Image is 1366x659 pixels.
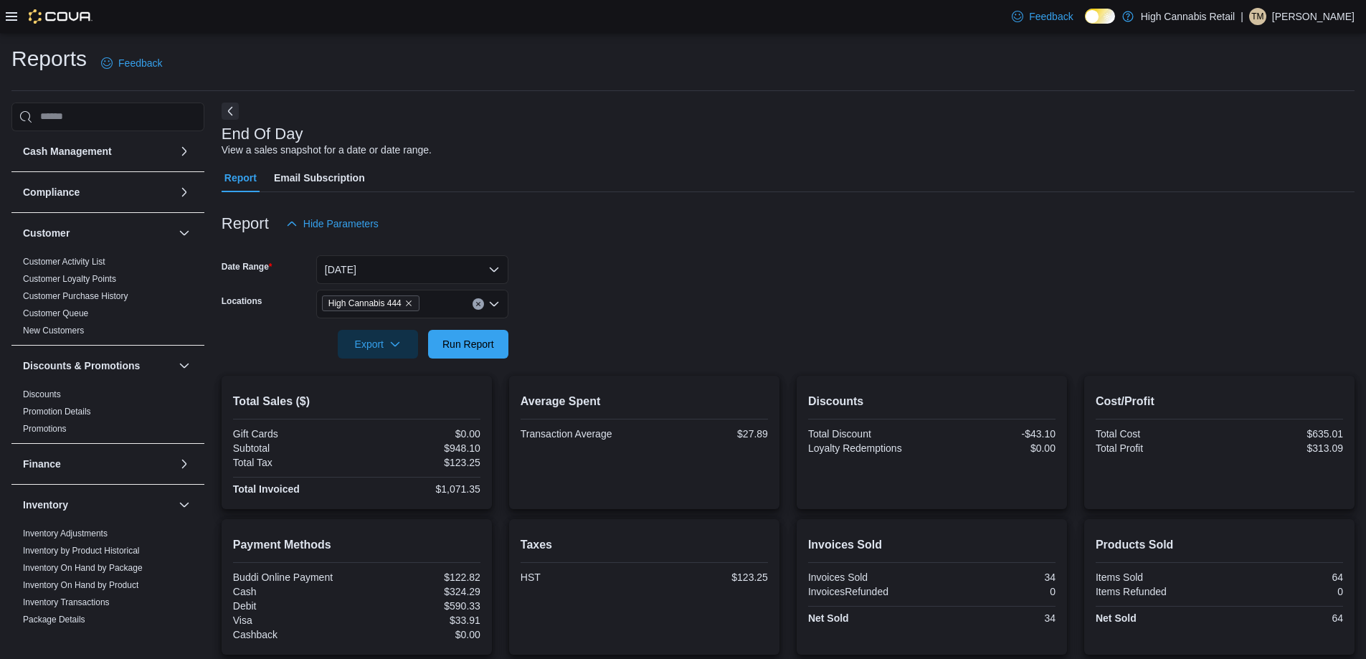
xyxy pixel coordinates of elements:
span: Inventory On Hand by Product [23,579,138,591]
a: Feedback [95,49,168,77]
div: $27.89 [647,428,768,440]
button: Hide Parameters [280,209,384,238]
div: 64 [1222,572,1343,583]
span: Feedback [1029,9,1073,24]
div: Transaction Average [521,428,642,440]
span: Inventory Adjustments [23,528,108,539]
div: Cash [233,586,354,597]
h2: Taxes [521,536,768,554]
div: Total Profit [1096,442,1217,454]
div: Buddi Online Payment [233,572,354,583]
span: Report [224,163,257,192]
div: $1,071.35 [359,483,480,495]
button: Customer [23,226,173,240]
span: Hide Parameters [303,217,379,231]
div: $635.01 [1222,428,1343,440]
h2: Cost/Profit [1096,393,1343,410]
h2: Average Spent [521,393,768,410]
h3: Finance [23,457,61,471]
h3: Discounts & Promotions [23,359,140,373]
div: Visa [233,615,354,626]
div: Total Discount [808,428,929,440]
button: Compliance [23,185,173,199]
span: High Cannabis 444 [322,295,419,311]
div: 64 [1222,612,1343,624]
span: TM [1251,8,1263,25]
span: Inventory On Hand by Package [23,562,143,574]
div: Debit [233,600,354,612]
div: View a sales snapshot for a date or date range. [222,143,432,158]
h2: Payment Methods [233,536,480,554]
a: Customer Loyalty Points [23,274,116,284]
div: $0.00 [934,442,1056,454]
p: | [1241,8,1243,25]
div: $948.10 [359,442,480,454]
div: $122.82 [359,572,480,583]
a: Customer Queue [23,308,88,318]
strong: Net Sold [1096,612,1137,624]
div: Cashback [233,629,354,640]
div: $0.00 [359,629,480,640]
a: Customer Purchase History [23,291,128,301]
a: New Customers [23,326,84,336]
h2: Invoices Sold [808,536,1056,554]
span: Export [346,330,409,359]
button: Discounts & Promotions [23,359,173,373]
div: Items Sold [1096,572,1217,583]
button: Run Report [428,330,508,359]
h2: Total Sales ($) [233,393,480,410]
button: Compliance [176,184,193,201]
button: Inventory [176,496,193,513]
h3: Report [222,215,269,232]
a: Discounts [23,389,61,399]
p: [PERSON_NAME] [1272,8,1355,25]
div: Tonisha Misuraca [1249,8,1266,25]
h3: Cash Management [23,144,112,158]
div: $33.91 [359,615,480,626]
a: Promotions [23,424,67,434]
div: $123.25 [359,457,480,468]
div: $324.29 [359,586,480,597]
label: Date Range [222,261,272,272]
p: High Cannabis Retail [1141,8,1235,25]
span: Inventory by Product Historical [23,545,140,556]
label: Locations [222,295,262,307]
button: Export [338,330,418,359]
div: Loyalty Redemptions [808,442,929,454]
div: $590.33 [359,600,480,612]
div: Total Tax [233,457,354,468]
div: HST [521,572,642,583]
button: Inventory [23,498,173,512]
h1: Reports [11,44,87,73]
div: $123.25 [647,572,768,583]
h3: End Of Day [222,125,303,143]
a: Inventory Adjustments [23,528,108,539]
span: Run Report [442,337,494,351]
span: Feedback [118,56,162,70]
button: Cash Management [176,143,193,160]
div: Discounts & Promotions [11,386,204,443]
div: 34 [934,572,1056,583]
div: $313.09 [1222,442,1343,454]
div: 0 [1222,586,1343,597]
div: $0.00 [359,428,480,440]
div: 34 [934,612,1056,624]
span: Customer Purchase History [23,290,128,302]
div: Items Refunded [1096,586,1217,597]
button: Next [222,103,239,120]
h3: Compliance [23,185,80,199]
div: Invoices Sold [808,572,929,583]
div: Gift Cards [233,428,354,440]
span: Promotion Details [23,406,91,417]
a: Inventory by Product Historical [23,546,140,556]
button: Open list of options [488,298,500,310]
span: Customer Queue [23,308,88,319]
button: [DATE] [316,255,508,284]
span: New Customers [23,325,84,336]
span: Email Subscription [274,163,365,192]
span: High Cannabis 444 [328,296,402,310]
button: Cash Management [23,144,173,158]
strong: Total Invoiced [233,483,300,495]
h2: Discounts [808,393,1056,410]
a: Inventory On Hand by Product [23,580,138,590]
